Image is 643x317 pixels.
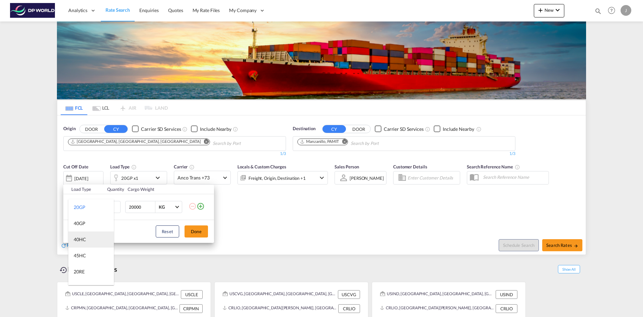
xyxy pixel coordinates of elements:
[74,252,86,259] div: 45HC
[74,284,85,291] div: 40RE
[74,220,85,227] div: 40GP
[74,204,85,211] div: 20GP
[74,236,86,243] div: 40HC
[74,268,85,275] div: 20RE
